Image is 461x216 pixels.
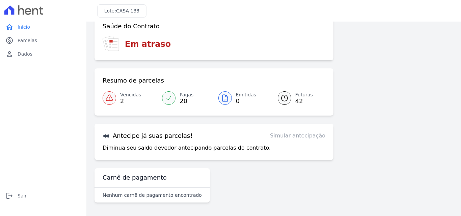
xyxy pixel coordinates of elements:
[103,192,202,198] p: Nenhum carnê de pagamento encontrado
[103,132,193,140] h3: Antecipe já suas parcelas!
[180,98,193,104] span: 20
[103,22,160,30] h3: Saúde do Contrato
[103,89,158,107] a: Vencidas 2
[158,89,214,107] a: Pagas 20
[103,144,271,152] p: Diminua seu saldo devedor antecipando parcelas do contrato.
[236,98,256,104] span: 0
[5,23,13,31] i: home
[18,192,27,199] span: Sair
[3,20,84,34] a: homeInício
[18,37,37,44] span: Parcelas
[295,98,313,104] span: 42
[180,91,193,98] span: Pagas
[18,24,30,30] span: Início
[270,132,325,140] a: Simular antecipação
[295,91,313,98] span: Futuras
[3,47,84,61] a: personDados
[103,174,167,182] h3: Carnê de pagamento
[3,189,84,203] a: logoutSair
[5,36,13,44] i: paid
[116,8,139,13] span: CASA 133
[5,192,13,200] i: logout
[270,89,325,107] a: Futuras 42
[214,89,270,107] a: Emitidas 0
[5,50,13,58] i: person
[3,34,84,47] a: paidParcelas
[120,98,141,104] span: 2
[18,51,32,57] span: Dados
[120,91,141,98] span: Vencidas
[125,38,171,50] h3: Em atraso
[104,7,139,14] h3: Lote:
[236,91,256,98] span: Emitidas
[103,76,164,85] h3: Resumo de parcelas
